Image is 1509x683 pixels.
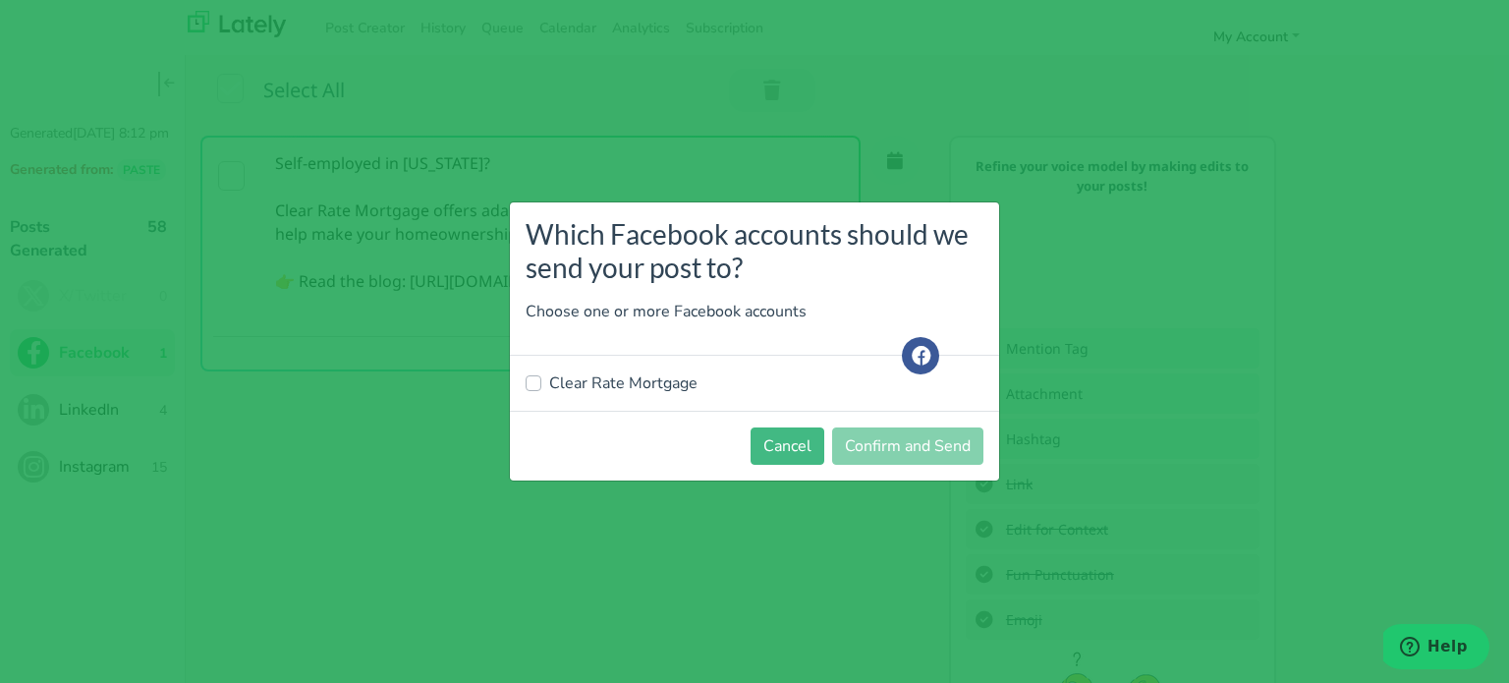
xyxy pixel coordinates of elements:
p: Choose one or more Facebook accounts [526,300,983,323]
button: Confirm and Send [832,427,983,465]
button: Cancel [751,427,824,465]
h3: Which Facebook accounts should we send your post to? [526,218,983,284]
iframe: Opens a widget where you can find more information [1383,624,1489,673]
label: Clear Rate Mortgage [549,371,698,395]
